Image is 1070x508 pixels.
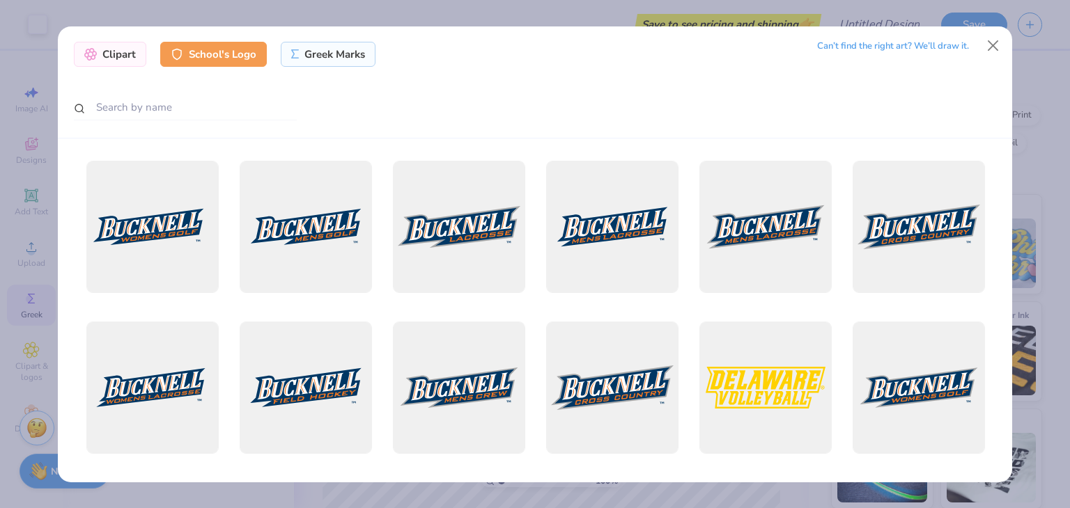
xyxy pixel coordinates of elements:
input: Search by name [74,95,297,120]
div: Can’t find the right art? We’ll draw it. [817,34,969,58]
div: School's Logo [160,42,267,67]
div: Greek Marks [281,42,376,67]
div: Clipart [74,42,146,67]
button: Close [980,32,1007,58]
